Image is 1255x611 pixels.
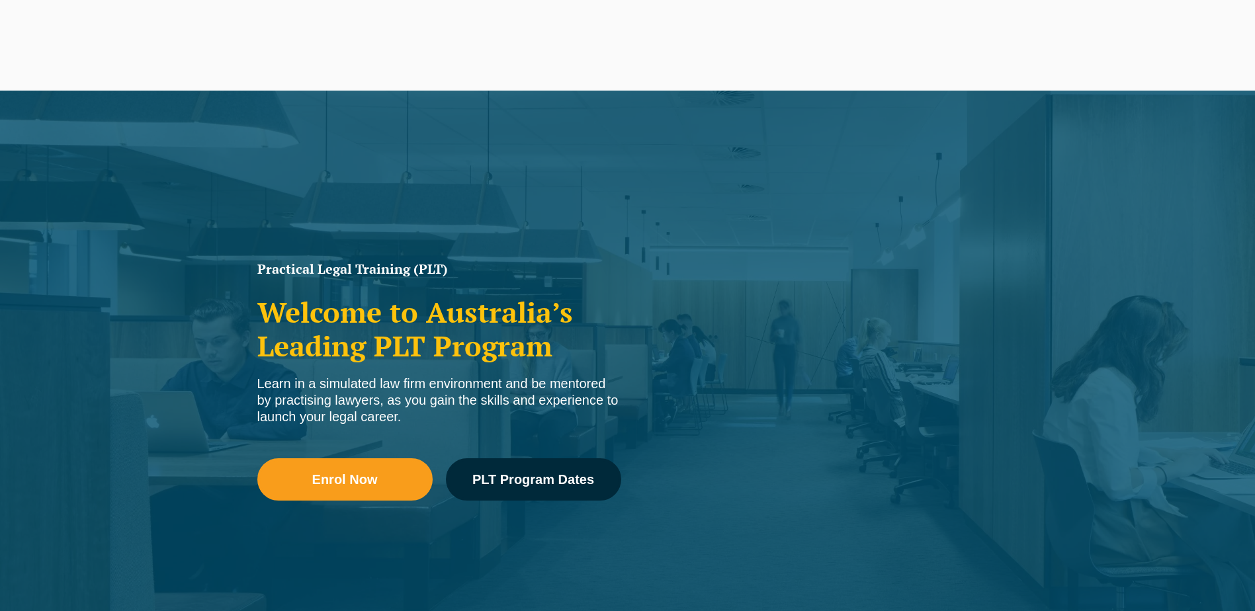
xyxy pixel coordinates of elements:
div: Learn in a simulated law firm environment and be mentored by practising lawyers, as you gain the ... [257,376,621,425]
span: Enrol Now [312,473,378,486]
span: PLT Program Dates [472,473,594,486]
a: Enrol Now [257,458,433,501]
h1: Practical Legal Training (PLT) [257,263,621,276]
h2: Welcome to Australia’s Leading PLT Program [257,296,621,362]
a: PLT Program Dates [446,458,621,501]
